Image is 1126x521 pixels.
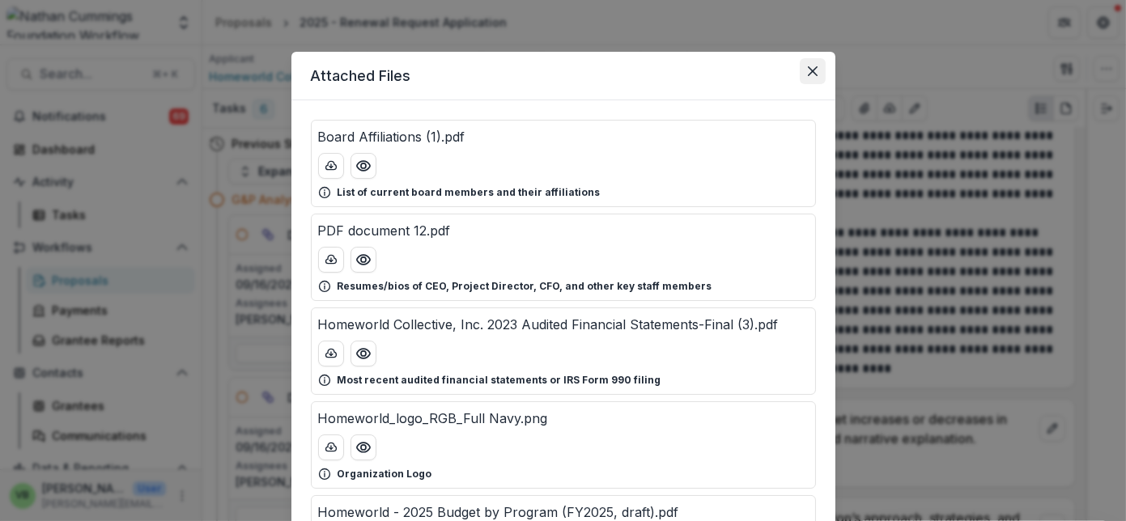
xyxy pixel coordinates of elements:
[318,341,344,366] button: download-button
[318,127,465,146] p: Board Affiliations (1).pdf
[351,341,376,366] button: Preview Homeworld Collective, Inc. 2023 Audited Financial Statements-Final (3).pdf
[318,153,344,179] button: download-button
[318,221,451,240] p: PDF document 12.pdf
[338,373,661,388] p: Most recent audited financial statements or IRS Form 990 filing
[351,247,376,273] button: Preview PDF document 12.pdf
[338,185,601,200] p: List of current board members and their affiliations
[351,153,376,179] button: Preview Board Affiliations (1).pdf
[800,58,826,84] button: Close
[318,247,344,273] button: download-button
[318,434,344,460] button: download-button
[318,315,779,334] p: Homeworld Collective, Inc. 2023 Audited Financial Statements-Final (3).pdf
[318,409,548,428] p: Homeworld_logo_RGB_Full Navy.png
[338,279,712,294] p: Resumes/bios of CEO, Project Director, CFO, and other key staff members
[351,434,376,460] button: Preview Homeworld_logo_RGB_Full Navy.png
[291,52,835,100] header: Attached Files
[338,467,432,481] p: Organization Logo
